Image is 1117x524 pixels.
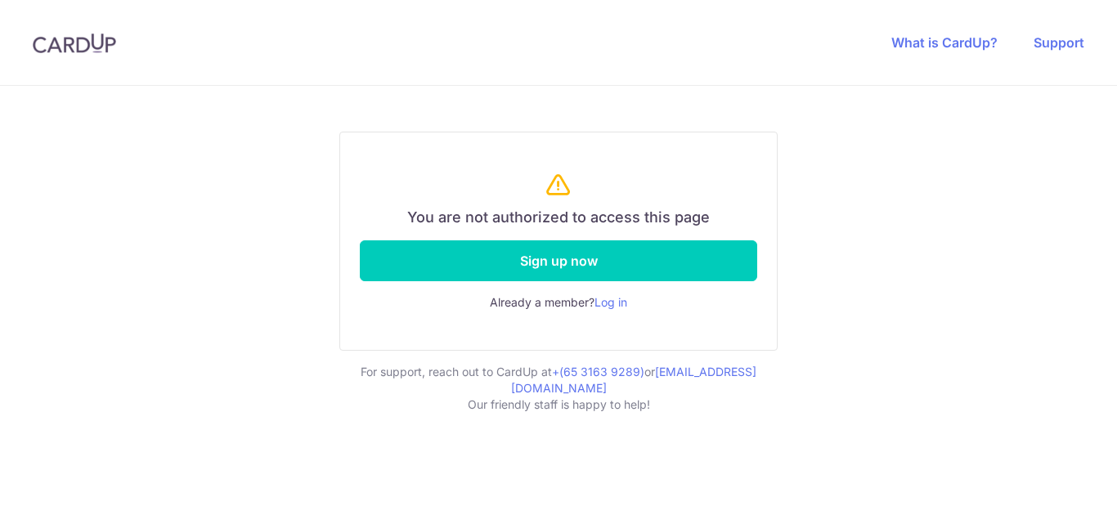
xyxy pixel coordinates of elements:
p: Our friendly staff is happy to help! [339,396,778,413]
a: Log in [594,295,627,309]
a: What is CardUp? [891,34,998,51]
p: For support, reach out to CardUp at or [339,364,778,396]
a: +(65 3163 9289) [552,365,644,378]
a: [EMAIL_ADDRESS][DOMAIN_NAME] [511,365,757,395]
a: Sign up now [360,240,757,281]
h6: You are not authorized to access this page [360,208,757,227]
div: Already a member? [360,294,757,311]
a: Support [1034,34,1084,51]
img: CardUp Logo [33,34,116,53]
